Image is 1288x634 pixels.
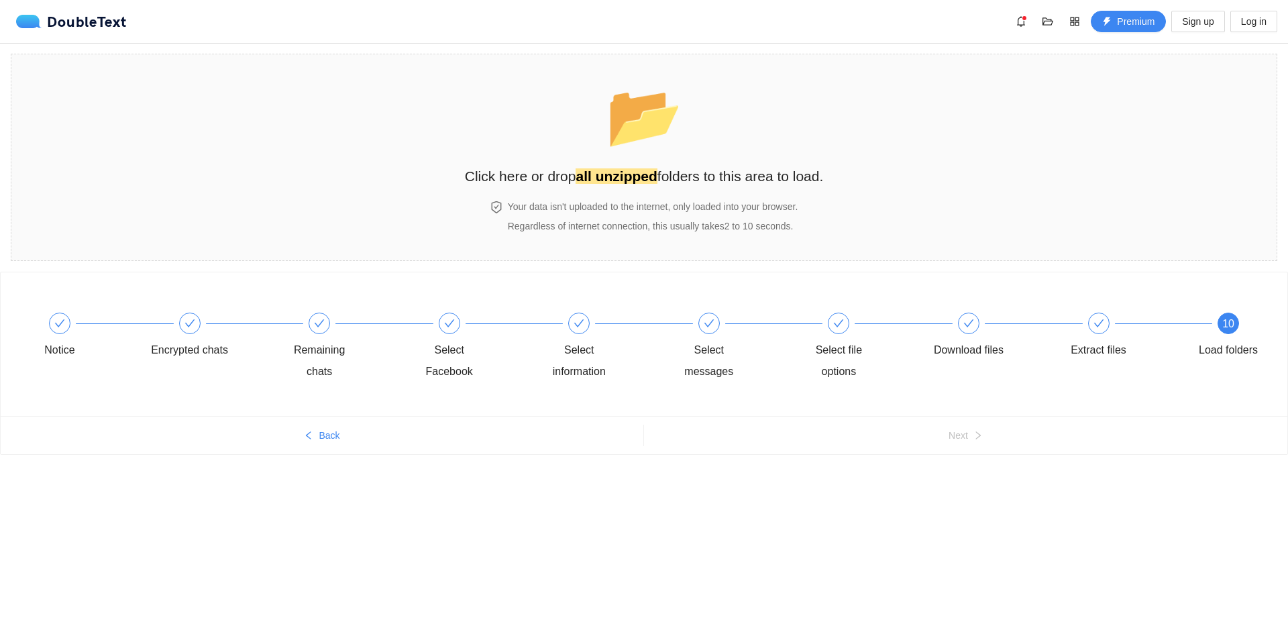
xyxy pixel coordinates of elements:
h4: Your data isn't uploaded to the internet, only loaded into your browser. [508,199,798,214]
div: Select messages [670,313,800,382]
button: leftBack [1,425,643,446]
div: Encrypted chats [151,339,228,361]
div: Select messages [670,339,748,382]
div: Download files [934,339,1004,361]
div: Select information [540,313,670,382]
h2: Click here or drop folders to this area to load. [465,165,824,187]
span: 10 [1222,318,1234,329]
div: Download files [930,313,1060,361]
a: logoDoubleText [16,15,127,28]
div: Extract files [1071,339,1126,361]
div: DoubleText [16,15,127,28]
div: Encrypted chats [151,313,281,361]
span: appstore [1065,16,1085,27]
div: Select Facebook [411,313,541,382]
div: Remaining chats [280,339,358,382]
span: check [704,318,714,329]
div: Notice [21,313,151,361]
div: 10Load folders [1189,313,1267,361]
span: check [314,318,325,329]
span: Log in [1241,14,1267,29]
div: Select file options [800,339,877,382]
span: check [184,318,195,329]
strong: all unzipped [576,168,657,184]
span: Regardless of internet connection, this usually takes 2 to 10 seconds . [508,221,794,231]
span: thunderbolt [1102,17,1112,28]
div: Remaining chats [280,313,411,382]
button: thunderboltPremium [1091,11,1166,32]
button: bell [1010,11,1032,32]
span: Sign up [1182,14,1214,29]
div: Select Facebook [411,339,488,382]
div: Extract files [1060,313,1190,361]
span: check [574,318,584,329]
button: folder-open [1037,11,1059,32]
span: folder-open [1038,16,1058,27]
div: Notice [44,339,74,361]
button: appstore [1064,11,1085,32]
button: Log in [1230,11,1277,32]
div: Load folders [1199,339,1258,361]
img: logo [16,15,47,28]
span: check [1093,318,1104,329]
div: Select information [540,339,618,382]
span: bell [1011,16,1031,27]
span: check [833,318,844,329]
span: check [963,318,974,329]
span: safety-certificate [490,201,502,213]
span: left [304,431,313,441]
span: check [54,318,65,329]
span: Back [319,428,339,443]
span: folder [606,82,683,150]
button: Nextright [644,425,1287,446]
span: check [444,318,455,329]
div: Select file options [800,313,930,382]
button: Sign up [1171,11,1224,32]
span: Premium [1117,14,1155,29]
